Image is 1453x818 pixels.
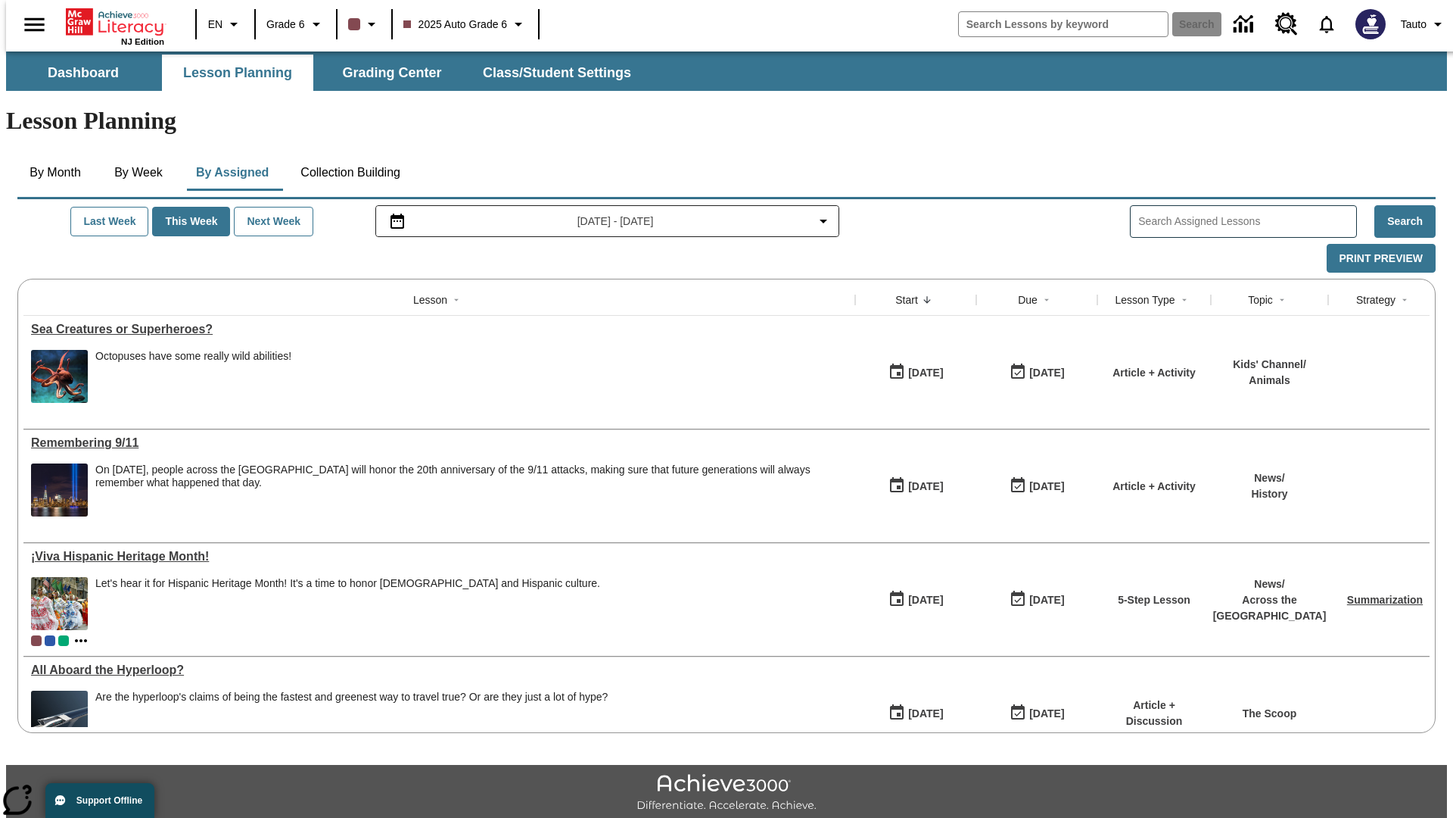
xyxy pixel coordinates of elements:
[152,207,230,236] button: This Week
[31,663,848,677] div: All Aboard the Hyperloop?
[1233,357,1306,373] p: Kids' Channel /
[1029,364,1064,382] div: [DATE]
[66,5,164,46] div: Home
[183,64,292,82] span: Lesson Planning
[17,155,93,191] button: By Month
[883,699,948,728] button: 07/21/25: First time the lesson was available
[76,795,142,806] span: Support Offline
[8,55,159,91] button: Dashboard
[1029,591,1064,610] div: [DATE]
[814,212,832,230] svg: Collapse Date Range Filter
[1355,9,1386,39] img: Avatar
[1105,698,1203,729] p: Article + Discussion
[918,291,936,309] button: Sort
[1233,373,1306,389] p: Animals
[66,7,164,37] a: Home
[342,64,441,82] span: Grading Center
[1029,477,1064,496] div: [DATE]
[636,774,817,813] img: Achieve3000 Differentiate Accelerate Achieve
[31,323,848,336] div: Sea Creatures or Superheroes?
[1029,704,1064,723] div: [DATE]
[31,635,42,646] div: Current Class
[260,11,331,38] button: Grade: Grade 6, Select a grade
[1374,205,1436,238] button: Search
[959,12,1168,36] input: search field
[577,214,654,229] span: [DATE] - [DATE]
[31,464,88,517] img: New York City Tribute in Light from Liberty State Park, New Jersey
[908,704,943,723] div: [DATE]
[95,464,848,517] div: On September 11, 2021, people across the United States will honor the 20th anniversary of the 9/1...
[266,17,305,33] span: Grade 6
[6,55,645,91] div: SubNavbar
[883,585,948,614] button: 09/15/25: First time the lesson was available
[1118,592,1190,608] p: 5-Step Lesson
[70,207,148,236] button: Last Week
[413,292,447,308] div: Lesson
[1038,291,1056,309] button: Sort
[95,691,608,704] div: Are the hyperloop's claims of being the fastest and greenest way to travel true? Or are they just...
[1112,365,1196,381] p: Article + Activity
[1018,292,1038,308] div: Due
[1395,291,1414,309] button: Sort
[6,107,1447,135] h1: Lesson Planning
[48,64,119,82] span: Dashboard
[184,155,281,191] button: By Assigned
[1347,594,1423,606] a: Summarization
[31,663,848,677] a: All Aboard the Hyperloop?, Lessons
[1266,4,1307,45] a: Resource Center, Will open in new tab
[95,350,291,363] div: Octopuses have some really wild abilities!
[883,472,948,501] button: 09/23/25: First time the lesson was available
[95,691,608,744] span: Are the hyperloop's claims of being the fastest and greenest way to travel true? Or are they just...
[6,52,1447,91] div: SubNavbar
[1224,4,1266,45] a: Data Center
[342,11,387,38] button: Class color is dark brown. Change class color
[31,436,848,450] div: Remembering 9/11
[12,2,57,47] button: Open side menu
[208,17,222,33] span: EN
[403,17,508,33] span: 2025 Auto Grade 6
[883,358,948,387] button: 09/24/25: First time the lesson was available
[471,55,643,91] button: Class/Student Settings
[908,591,943,610] div: [DATE]
[31,691,88,744] img: Artist rendering of Hyperloop TT vehicle entering a tunnel
[483,64,631,82] span: Class/Student Settings
[1175,291,1193,309] button: Sort
[1213,592,1327,624] p: Across the [GEOGRAPHIC_DATA]
[95,577,600,590] div: Let's hear it for Hispanic Heritage Month! It's a time to honor [DEMOGRAPHIC_DATA] and Hispanic c...
[101,155,176,191] button: By Week
[1401,17,1427,33] span: Tauto
[45,635,55,646] div: OL 2025 Auto Grade 7
[908,477,943,496] div: [DATE]
[1138,211,1356,233] input: Search Assigned Lessons
[45,783,154,818] button: Support Offline
[1004,358,1069,387] button: 09/24/25: Last day the lesson can be accessed
[1115,292,1175,308] div: Lesson Type
[316,55,468,91] button: Grading Center
[1346,5,1395,44] button: Select a new avatar
[201,11,250,38] button: Language: EN, Select a language
[31,550,848,564] div: ¡Viva Hispanic Heritage Month!
[58,635,69,646] div: 2025 Auto Grade 4
[288,155,412,191] button: Collection Building
[31,436,848,450] a: Remembering 9/11, Lessons
[31,323,848,336] a: Sea Creatures or Superheroes?, Lessons
[1004,585,1069,614] button: 09/21/25: Last day the lesson can be accessed
[31,350,88,403] img: An octopus swimming with fish in the background
[1251,470,1287,486] p: News /
[162,55,313,91] button: Lesson Planning
[1004,699,1069,728] button: 06/30/26: Last day the lesson can be accessed
[1112,479,1196,495] p: Article + Activity
[895,292,918,308] div: Start
[447,291,465,309] button: Sort
[95,350,291,403] span: Octopuses have some really wild abilities!
[31,550,848,564] a: ¡Viva Hispanic Heritage Month! , Lessons
[95,464,848,489] div: On [DATE], people across the [GEOGRAPHIC_DATA] will honor the 20th anniversary of the 9/11 attack...
[95,577,600,630] div: Let's hear it for Hispanic Heritage Month! It's a time to honor Hispanic Americans and Hispanic c...
[31,577,88,630] img: A photograph of Hispanic women participating in a parade celebrating Hispanic culture. The women ...
[234,207,313,236] button: Next Week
